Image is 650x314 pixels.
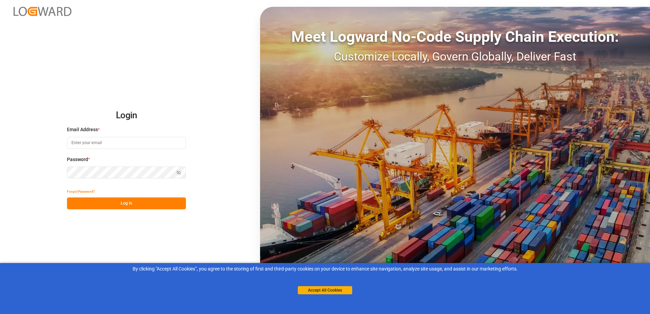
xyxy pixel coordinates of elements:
span: Email Address [67,126,98,133]
div: Customize Locally, Govern Globally, Deliver Fast [260,48,650,65]
button: Accept All Cookies [298,286,352,294]
div: By clicking "Accept All Cookies”, you agree to the storing of first and third-party cookies on yo... [5,265,645,273]
img: Logward_new_orange.png [14,7,71,16]
button: Log In [67,197,186,209]
span: Password [67,156,88,163]
button: Forgot Password? [67,186,95,197]
input: Enter your email [67,137,186,149]
div: Meet Logward No-Code Supply Chain Execution: [260,25,650,48]
h2: Login [67,105,186,126]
